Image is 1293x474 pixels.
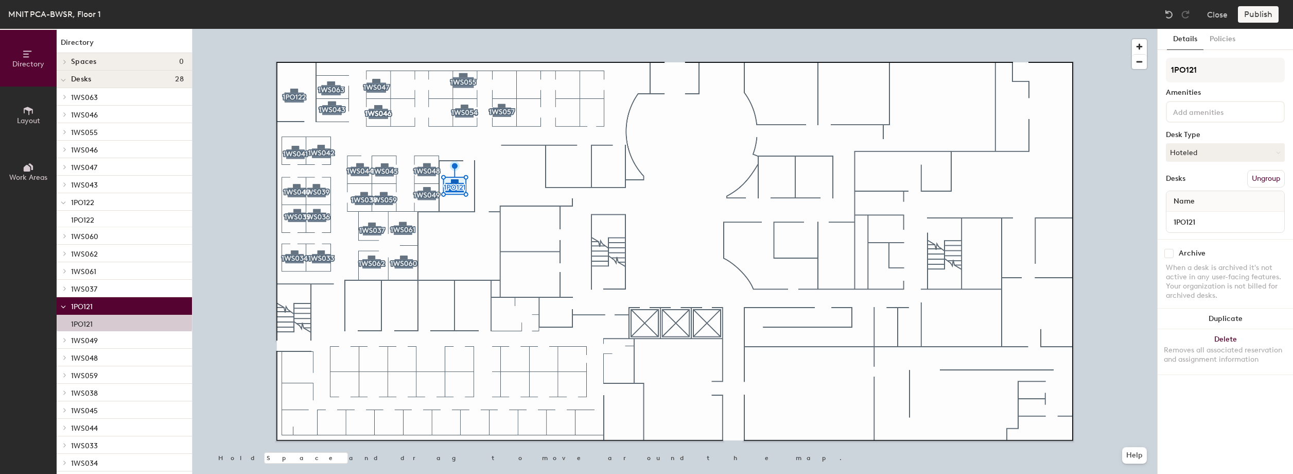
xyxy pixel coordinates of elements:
div: MNIT PCA-BWSR, Floor 1 [8,8,101,21]
span: 1WS055 [71,128,98,137]
p: 1PO122 [71,213,94,225]
span: 1WS061 [71,267,96,276]
span: 1WS046 [71,111,98,120]
input: Add amenities [1171,105,1264,117]
img: Redo [1180,9,1191,20]
span: 1WS038 [71,389,98,398]
span: 0 [179,58,184,66]
div: Removes all associated reservation and assignment information [1164,346,1287,364]
span: 1WS048 [71,354,98,363]
button: DeleteRemoves all associated reservation and assignment information [1158,329,1293,375]
button: Duplicate [1158,309,1293,329]
span: 1WS060 [71,232,98,241]
button: Hoteled [1166,143,1285,162]
span: 1WS044 [71,424,98,433]
span: 28 [175,75,184,83]
span: Layout [17,116,40,125]
div: Desks [1166,175,1185,183]
p: 1PO121 [71,317,93,329]
div: When a desk is archived it's not active in any user-facing features. Your organization is not bil... [1166,263,1285,300]
span: 1WS045 [71,407,98,415]
div: Desk Type [1166,131,1285,139]
span: Name [1168,192,1200,211]
div: Archive [1179,249,1205,258]
span: Spaces [71,58,97,66]
span: 1WS047 [71,163,97,172]
span: Desks [71,75,91,83]
span: Work Areas [9,173,47,182]
button: Ungroup [1247,170,1285,188]
button: Policies [1203,29,1242,50]
button: Close [1207,6,1228,23]
button: Help [1122,447,1147,464]
span: 1PO122 [71,198,94,207]
div: Amenities [1166,89,1285,97]
span: 1WS059 [71,371,98,380]
span: 1WS034 [71,459,98,468]
h1: Directory [57,37,192,53]
span: 1WS033 [71,442,98,450]
span: 1PO121 [71,302,93,311]
span: 1WS043 [71,181,98,190]
span: 1WS062 [71,250,98,259]
button: Details [1167,29,1203,50]
span: 1WS046 [71,146,98,155]
img: Undo [1164,9,1174,20]
span: Directory [12,60,44,69]
span: 1WS049 [71,336,98,345]
span: 1WS063 [71,93,98,102]
span: 1WS037 [71,285,97,294]
input: Unnamed desk [1168,215,1282,229]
